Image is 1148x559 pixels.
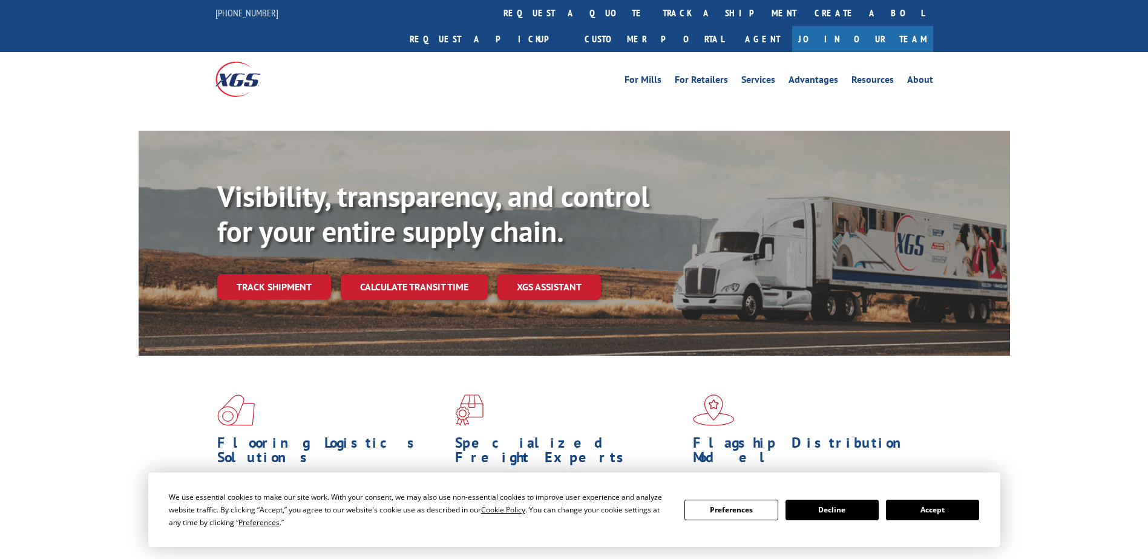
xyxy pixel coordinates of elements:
[576,26,733,52] a: Customer Portal
[401,26,576,52] a: Request a pickup
[217,274,331,299] a: Track shipment
[789,75,838,88] a: Advantages
[851,75,894,88] a: Resources
[497,274,601,300] a: XGS ASSISTANT
[217,394,255,426] img: xgs-icon-total-supply-chain-intelligence-red
[741,75,775,88] a: Services
[886,500,979,520] button: Accept
[455,394,484,426] img: xgs-icon-focused-on-flooring-red
[455,471,684,525] p: From overlength loads to delicate cargo, our experienced staff knows the best way to move your fr...
[625,75,661,88] a: For Mills
[675,75,728,88] a: For Retailers
[217,471,445,514] span: As an industry carrier of choice, XGS has brought innovation and dedication to flooring logistics...
[215,7,278,19] a: [PHONE_NUMBER]
[481,505,525,515] span: Cookie Policy
[693,471,916,499] span: Our agile distribution network gives you nationwide inventory management on demand.
[907,75,933,88] a: About
[792,26,933,52] a: Join Our Team
[693,394,735,426] img: xgs-icon-flagship-distribution-model-red
[169,491,670,529] div: We use essential cookies to make our site work. With your consent, we may also use non-essential ...
[684,500,778,520] button: Preferences
[238,517,280,528] span: Preferences
[455,436,684,471] h1: Specialized Freight Experts
[217,177,649,250] b: Visibility, transparency, and control for your entire supply chain.
[341,274,488,300] a: Calculate transit time
[786,500,879,520] button: Decline
[693,436,922,471] h1: Flagship Distribution Model
[148,472,1000,547] div: Cookie Consent Prompt
[217,436,446,471] h1: Flooring Logistics Solutions
[733,26,792,52] a: Agent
